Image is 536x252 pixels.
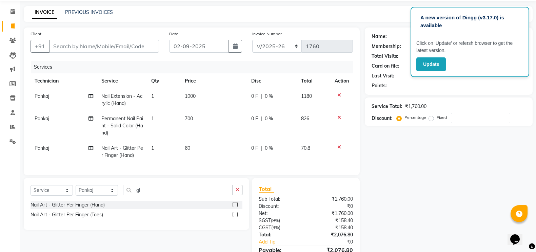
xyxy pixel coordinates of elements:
th: Service [97,73,147,89]
a: INVOICE [32,6,57,19]
span: 0 % [265,115,273,122]
div: Total Visits: [372,53,398,60]
label: Client [31,31,41,37]
span: 826 [301,115,309,122]
th: Technician [31,73,97,89]
th: Qty [147,73,180,89]
div: Nail Art - Glitter Per Finger (Hand) [31,201,105,209]
div: Service Total: [372,103,402,110]
span: 1 [151,93,154,99]
div: Discount: [372,115,393,122]
div: Sub Total: [254,196,306,203]
th: Disc [247,73,297,89]
div: ₹1,760.00 [405,103,426,110]
span: Nail Art - Glitter Per Finger (Hand) [101,145,143,158]
div: Card on file: [372,62,399,70]
div: Total: [254,231,306,238]
button: +91 [31,40,49,53]
label: Date [169,31,178,37]
div: Membership: [372,43,401,50]
span: CGST [259,224,271,231]
th: Total [297,73,331,89]
span: 70.8 [301,145,310,151]
span: 9% [273,225,279,230]
span: Nail Extension - Acrylic (Hand) [101,93,142,106]
iframe: chat widget [508,225,529,245]
button: Update [416,57,446,71]
p: A new version of Dingg (v3.17.0) is available [420,14,519,29]
input: Search by Name/Mobile/Email/Code [49,40,159,53]
label: Percentage [404,114,426,121]
div: Services [31,61,358,73]
div: Last Visit: [372,72,394,79]
div: ₹2,076.80 [306,231,358,238]
div: Name: [372,33,387,40]
span: 700 [185,115,193,122]
div: ₹158.40 [306,224,358,231]
span: Permanent Nail Paint - Solid Color (Hand) [101,115,143,136]
span: 0 F [251,93,258,100]
div: ₹0 [306,203,358,210]
span: Total [259,185,274,193]
div: ( ) [254,224,306,231]
span: SGST [259,217,271,223]
span: | [261,93,262,100]
span: | [261,115,262,122]
span: 0 % [265,145,273,152]
span: Pankaj [35,145,49,151]
span: Pankaj [35,115,49,122]
span: Pankaj [35,93,49,99]
input: Search or Scan [123,185,233,195]
div: Net: [254,210,306,217]
div: ₹158.40 [306,217,358,224]
label: Invoice Number [252,31,282,37]
label: Fixed [437,114,447,121]
div: Nail Art - Glitter Per Finger (Toes) [31,211,103,218]
span: | [261,145,262,152]
a: Add Tip [254,238,314,246]
th: Price [181,73,247,89]
div: Discount: [254,203,306,210]
span: 60 [185,145,190,151]
span: 1 [151,115,154,122]
span: 1180 [301,93,312,99]
span: 1000 [185,93,196,99]
div: ( ) [254,217,306,224]
div: Points: [372,82,387,89]
span: 0 % [265,93,273,100]
div: ₹1,760.00 [306,210,358,217]
div: ₹0 [315,238,358,246]
div: ₹1,760.00 [306,196,358,203]
span: 0 F [251,145,258,152]
a: PREVIOUS INVOICES [65,9,113,15]
th: Action [331,73,353,89]
span: 0 F [251,115,258,122]
span: 9% [272,218,279,223]
p: Click on ‘Update’ or refersh browser to get the latest version. [416,40,523,54]
span: 1 [151,145,154,151]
